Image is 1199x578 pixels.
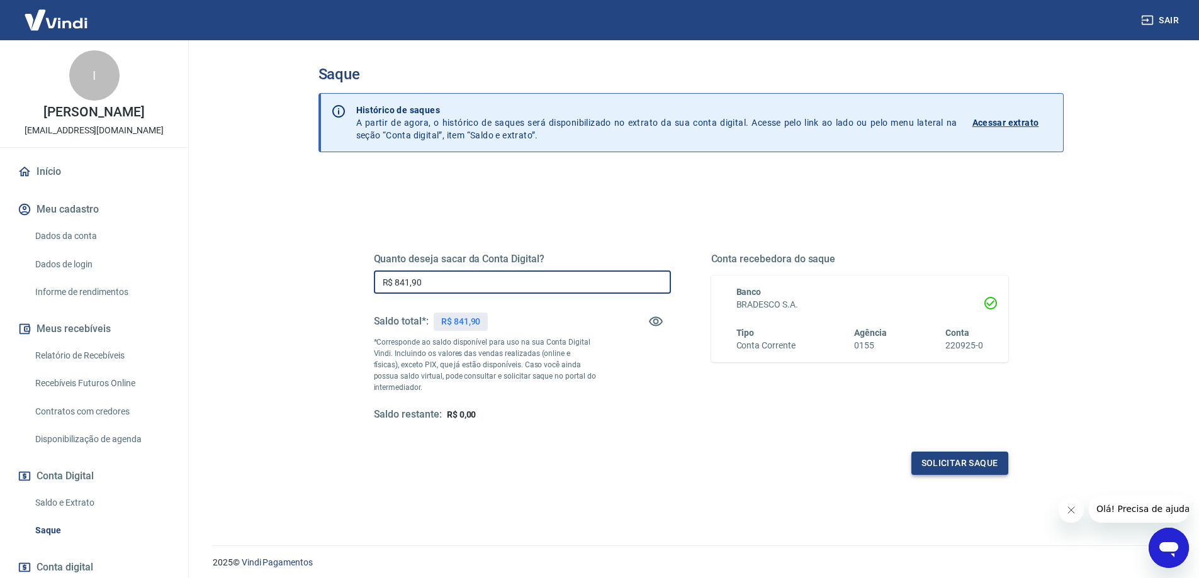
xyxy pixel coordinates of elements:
span: Banco [736,287,762,297]
a: Vindi Pagamentos [242,557,313,567]
a: Informe de rendimentos [30,279,173,305]
iframe: Mensagem da empresa [1089,495,1189,523]
a: Saldo e Extrato [30,490,173,516]
h5: Saldo total*: [374,315,429,328]
p: Histórico de saques [356,104,957,116]
h3: Saque [318,65,1064,83]
a: Recebíveis Futuros Online [30,370,173,396]
button: Conta Digital [15,462,173,490]
span: Conta [945,328,969,338]
h6: Conta Corrente [736,339,796,352]
span: R$ 0,00 [447,409,476,420]
span: Conta digital [37,559,93,576]
img: Vindi [15,1,97,39]
iframe: Botão para abrir a janela de mensagens [1149,528,1189,568]
h5: Quanto deseja sacar da Conta Digital? [374,253,671,265]
p: Acessar extrato [972,116,1039,129]
button: Solicitar saque [911,452,1008,475]
p: R$ 841,90 [441,315,481,328]
h6: 220925-0 [945,339,983,352]
p: [PERSON_NAME] [43,106,144,119]
h6: 0155 [854,339,887,352]
p: A partir de agora, o histórico de saques será disponibilizado no extrato da sua conta digital. Ac... [356,104,957,142]
a: Saque [30,518,173,543]
p: 2025 © [213,556,1169,569]
button: Meus recebíveis [15,315,173,343]
p: [EMAIL_ADDRESS][DOMAIN_NAME] [25,124,164,137]
a: Início [15,158,173,186]
a: Contratos com credores [30,399,173,425]
span: Tipo [736,328,755,338]
a: Acessar extrato [972,104,1053,142]
a: Relatório de Recebíveis [30,343,173,369]
h6: BRADESCO S.A. [736,298,983,311]
span: Agência [854,328,887,338]
h5: Conta recebedora do saque [711,253,1008,265]
iframe: Fechar mensagem [1059,497,1084,523]
button: Sair [1139,9,1184,32]
p: *Corresponde ao saldo disponível para uso na sua Conta Digital Vindi. Incluindo os valores das ve... [374,336,597,393]
div: I [69,50,120,101]
a: Dados da conta [30,223,173,249]
h5: Saldo restante: [374,408,442,421]
span: Olá! Precisa de ajuda? [8,9,106,19]
button: Meu cadastro [15,196,173,223]
a: Dados de login [30,252,173,277]
a: Disponibilização de agenda [30,426,173,452]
